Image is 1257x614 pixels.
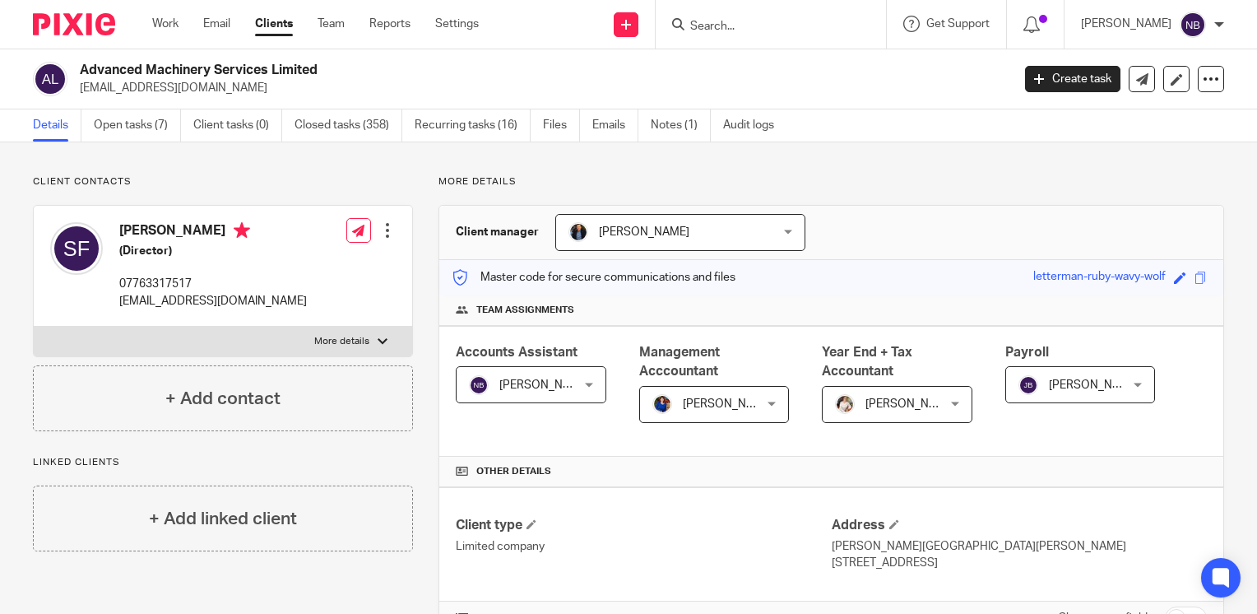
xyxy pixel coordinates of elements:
[835,394,855,414] img: Kayleigh%20Henson.jpeg
[119,243,307,259] h5: (Director)
[435,16,479,32] a: Settings
[651,109,711,142] a: Notes (1)
[33,175,413,188] p: Client contacts
[369,16,410,32] a: Reports
[865,398,956,410] span: [PERSON_NAME]
[683,398,773,410] span: [PERSON_NAME]
[80,62,816,79] h2: Advanced Machinery Services Limited
[499,379,590,391] span: [PERSON_NAME]
[469,375,489,395] img: svg%3E
[1033,268,1166,287] div: letterman-ruby-wavy-wolf
[832,517,1207,534] h4: Address
[832,555,1207,571] p: [STREET_ADDRESS]
[1018,375,1038,395] img: svg%3E
[689,20,837,35] input: Search
[149,506,297,532] h4: + Add linked client
[255,16,293,32] a: Clients
[543,109,580,142] a: Files
[476,304,574,317] span: Team assignments
[234,222,250,239] i: Primary
[314,335,369,348] p: More details
[295,109,402,142] a: Closed tasks (358)
[165,386,281,412] h4: + Add contact
[119,276,307,292] p: 07763317517
[80,80,1000,96] p: [EMAIL_ADDRESS][DOMAIN_NAME]
[415,109,531,142] a: Recurring tasks (16)
[119,222,307,243] h4: [PERSON_NAME]
[822,346,912,378] span: Year End + Tax Accountant
[456,346,577,359] span: Accounts Assistant
[652,394,672,414] img: Nicole.jpeg
[568,222,588,242] img: martin-hickman.jpg
[50,222,103,275] img: svg%3E
[203,16,230,32] a: Email
[456,224,539,240] h3: Client manager
[476,465,551,478] span: Other details
[456,538,831,555] p: Limited company
[152,16,179,32] a: Work
[599,226,689,238] span: [PERSON_NAME]
[94,109,181,142] a: Open tasks (7)
[33,109,81,142] a: Details
[193,109,282,142] a: Client tasks (0)
[33,62,67,96] img: svg%3E
[1005,346,1049,359] span: Payroll
[723,109,786,142] a: Audit logs
[33,13,115,35] img: Pixie
[438,175,1224,188] p: More details
[592,109,638,142] a: Emails
[832,538,1207,555] p: [PERSON_NAME][GEOGRAPHIC_DATA][PERSON_NAME]
[452,269,735,286] p: Master code for secure communications and files
[119,293,307,309] p: [EMAIL_ADDRESS][DOMAIN_NAME]
[1180,12,1206,38] img: svg%3E
[926,18,990,30] span: Get Support
[1025,66,1120,92] a: Create task
[1049,379,1139,391] span: [PERSON_NAME]
[33,456,413,469] p: Linked clients
[639,346,720,378] span: Management Acccountant
[1081,16,1171,32] p: [PERSON_NAME]
[318,16,345,32] a: Team
[456,517,831,534] h4: Client type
